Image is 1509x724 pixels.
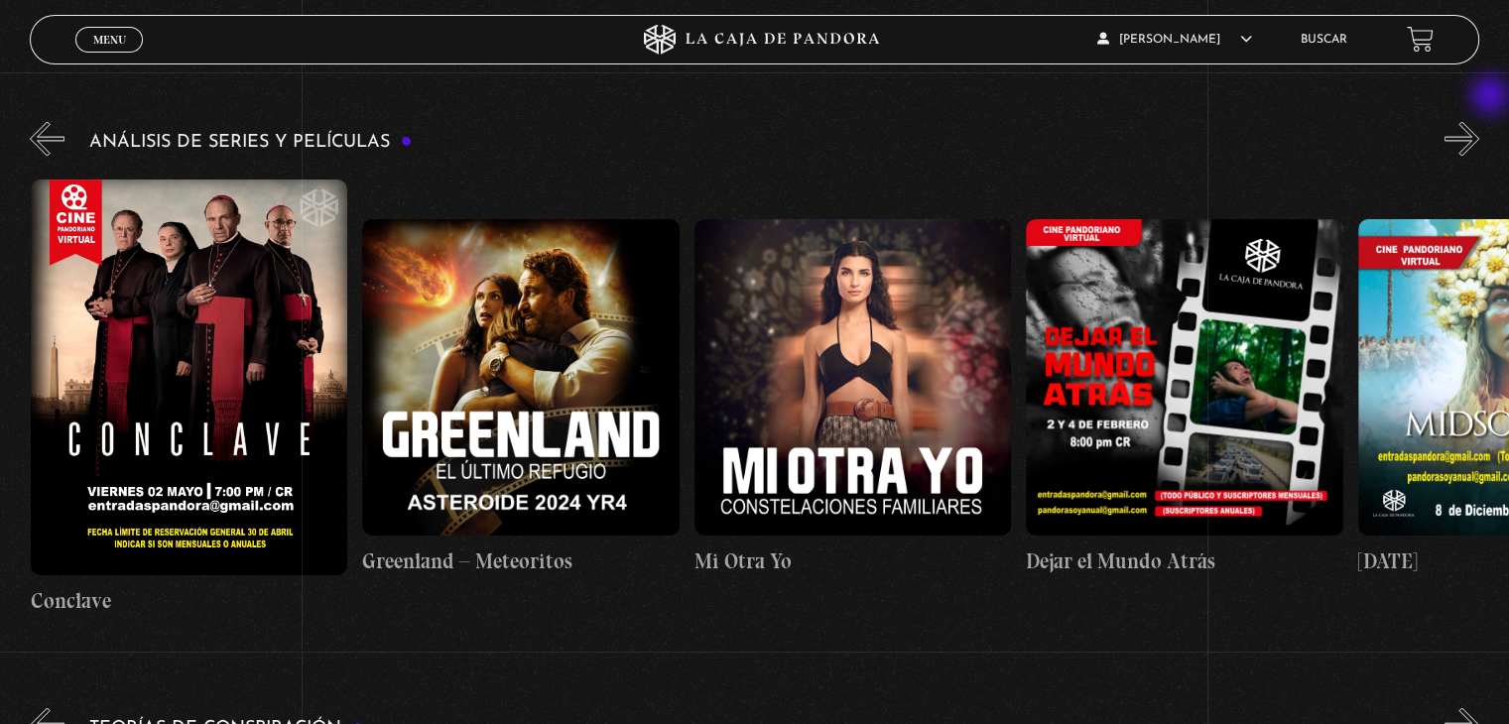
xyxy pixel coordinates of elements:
button: Previous [30,121,64,156]
span: Cerrar [86,50,133,63]
a: Mi Otra Yo [694,171,1011,623]
a: Dejar el Mundo Atrás [1026,171,1342,623]
span: [PERSON_NAME] [1097,34,1252,46]
h4: Dejar el Mundo Atrás [1026,544,1342,576]
button: Next [1445,121,1479,156]
span: Menu [93,34,126,46]
a: Conclave [31,171,347,623]
a: Greenland – Meteoritos [362,171,679,623]
a: Buscar [1301,34,1347,46]
a: View your shopping cart [1407,26,1434,53]
h4: Mi Otra Yo [694,544,1011,576]
h4: Conclave [31,584,347,616]
h3: Análisis de series y películas [89,132,412,151]
h4: Greenland – Meteoritos [362,544,679,576]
